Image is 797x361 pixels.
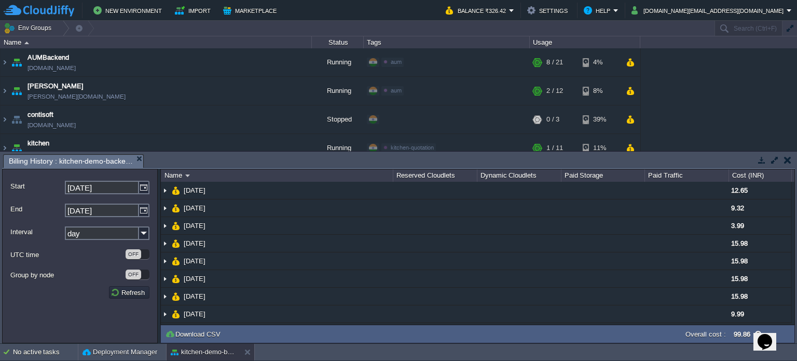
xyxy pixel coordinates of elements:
[165,329,224,339] button: Download CSV
[731,292,748,300] span: 15.98
[161,288,169,305] img: AMDAwAAAACH5BAEAAAAALAAAAAABAAEAAAICRAEAOw==
[28,52,69,63] a: AUMBackend
[28,63,76,73] a: [DOMAIN_NAME]
[312,48,364,76] div: Running
[546,48,563,76] div: 8 / 21
[172,182,180,199] img: AMDAwAAAACH5BAEAAAAALAAAAAABAAEAAAICRAEAOw==
[24,42,29,44] img: AMDAwAAAACH5BAEAAAAALAAAAAABAAEAAAICRAEAOw==
[126,270,141,279] div: OFF
[546,77,563,105] div: 2 / 12
[172,235,180,252] img: AMDAwAAAACH5BAEAAAAALAAAAAABAAEAAAICRAEAOw==
[9,48,24,76] img: AMDAwAAAACH5BAEAAAAALAAAAAABAAEAAAICRAEAOw==
[13,344,78,360] div: No active tasks
[172,305,180,323] img: AMDAwAAAACH5BAEAAAAALAAAAAABAAEAAAICRAEAOw==
[10,249,125,260] label: UTC time
[172,270,180,287] img: AMDAwAAAACH5BAEAAAAALAAAAAABAAEAAAICRAEAOw==
[183,274,207,283] a: [DATE]
[312,105,364,133] div: Stopped
[645,169,729,182] div: Paid Traffic
[9,77,24,105] img: AMDAwAAAACH5BAEAAAAALAAAAAABAAEAAAICRAEAOw==
[562,169,645,182] div: Paid Storage
[83,347,157,357] button: Deployment Manager
[546,105,559,133] div: 0 / 3
[183,239,207,248] a: [DATE]
[546,134,563,162] div: 1 / 11
[171,347,236,357] button: kitchen-demo-backend
[111,288,148,297] button: Refresh
[583,48,616,76] div: 4%
[161,217,169,234] img: AMDAwAAAACH5BAEAAAAALAAAAAABAAEAAAICRAEAOw==
[161,270,169,287] img: AMDAwAAAACH5BAEAAAAALAAAAAABAAEAAAICRAEAOw==
[10,181,64,192] label: Start
[175,4,214,17] button: Import
[10,270,125,280] label: Group by node
[10,204,64,215] label: End
[1,36,311,48] div: Name
[731,204,744,212] span: 9.32
[161,252,169,270] img: AMDAwAAAACH5BAEAAAAALAAAAAABAAEAAAICRAEAOw==
[28,149,76,159] a: [DOMAIN_NAME]
[28,81,84,91] a: [PERSON_NAME]
[183,257,207,265] a: [DATE]
[731,239,748,247] span: 15.98
[161,235,169,252] img: AMDAwAAAACH5BAEAAAAALAAAAAABAAEAAAICRAEAOw==
[1,48,9,76] img: AMDAwAAAACH5BAEAAAAALAAAAAABAAEAAAICRAEAOw==
[93,4,165,17] button: New Environment
[172,288,180,305] img: AMDAwAAAACH5BAEAAAAALAAAAAABAAEAAAICRAEAOw==
[391,59,402,65] span: aum
[312,134,364,162] div: Running
[631,4,787,17] button: [DOMAIN_NAME][EMAIL_ADDRESS][DOMAIN_NAME]
[183,310,207,318] a: [DATE]
[312,77,364,105] div: Running
[223,4,280,17] button: Marketplace
[312,36,363,48] div: Status
[162,169,393,182] div: Name
[731,257,748,265] span: 15.98
[391,87,402,93] span: aum
[364,36,529,48] div: Tags
[28,91,126,102] a: [PERSON_NAME][DOMAIN_NAME]
[183,186,207,195] a: [DATE]
[530,36,640,48] div: Usage
[161,305,169,323] img: AMDAwAAAACH5BAEAAAAALAAAAAABAAEAAAICRAEAOw==
[1,77,9,105] img: AMDAwAAAACH5BAEAAAAALAAAAAABAAEAAAICRAEAOw==
[734,330,750,338] label: 99.86
[28,120,76,130] a: [DOMAIN_NAME]
[731,222,744,230] span: 3.99
[391,144,434,151] span: kitchen-quotation
[172,217,180,234] img: AMDAwAAAACH5BAEAAAAALAAAAAABAAEAAAICRAEAOw==
[9,134,24,162] img: AMDAwAAAACH5BAEAAAAALAAAAAABAAEAAAICRAEAOw==
[28,110,53,120] a: contisoft
[28,138,49,149] a: kitchen
[161,199,169,217] img: AMDAwAAAACH5BAEAAAAALAAAAAABAAEAAAICRAEAOw==
[527,4,571,17] button: Settings
[1,105,9,133] img: AMDAwAAAACH5BAEAAAAALAAAAAABAAEAAAICRAEAOw==
[1,134,9,162] img: AMDAwAAAACH5BAEAAAAALAAAAAABAAEAAAICRAEAOw==
[731,310,744,318] span: 9.99
[4,4,74,17] img: CloudJiffy
[685,330,726,338] label: Overall cost :
[9,155,133,168] span: Billing History : kitchen-demo-backend
[183,292,207,301] a: [DATE]
[584,4,613,17] button: Help
[731,275,748,283] span: 15.98
[183,221,207,230] a: [DATE]
[172,252,180,270] img: AMDAwAAAACH5BAEAAAAALAAAAAABAAEAAAICRAEAOw==
[9,105,24,133] img: AMDAwAAAACH5BAEAAAAALAAAAAABAAEAAAICRAEAOw==
[4,21,55,35] button: Env Groups
[183,204,207,212] a: [DATE]
[731,186,748,194] span: 12.65
[394,169,477,182] div: Reserved Cloudlets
